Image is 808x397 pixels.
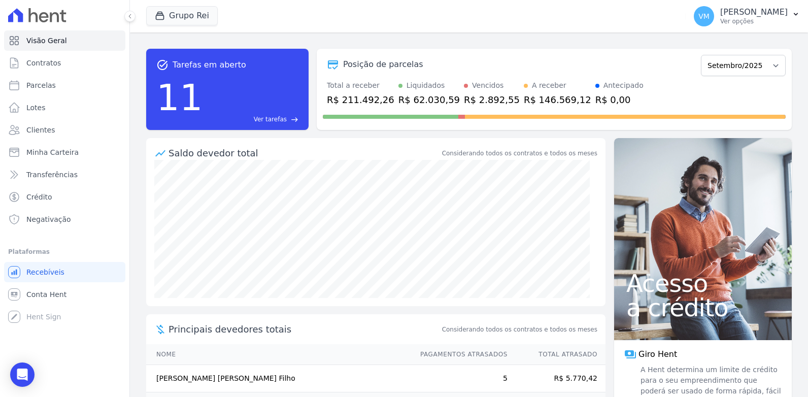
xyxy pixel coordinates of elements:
[638,348,677,360] span: Giro Hent
[407,80,445,91] div: Liquidados
[4,53,125,73] a: Contratos
[464,93,520,107] div: R$ 2.892,55
[720,17,788,25] p: Ver opções
[343,58,423,71] div: Posição de parcelas
[411,365,508,392] td: 5
[4,164,125,185] a: Transferências
[291,116,298,123] span: east
[532,80,566,91] div: A receber
[698,13,710,20] span: VM
[4,262,125,282] a: Recebíveis
[26,147,79,157] span: Minha Carteira
[26,58,61,68] span: Contratos
[173,59,246,71] span: Tarefas em aberto
[524,93,591,107] div: R$ 146.569,12
[686,2,808,30] button: VM [PERSON_NAME] Ver opções
[254,115,287,124] span: Ver tarefas
[156,59,169,71] span: task_alt
[411,344,508,365] th: Pagamentos Atrasados
[26,289,66,300] span: Conta Hent
[4,209,125,229] a: Negativação
[26,267,64,277] span: Recebíveis
[508,344,605,365] th: Total Atrasado
[4,187,125,207] a: Crédito
[26,214,71,224] span: Negativação
[472,80,503,91] div: Vencidos
[156,71,203,124] div: 11
[327,80,394,91] div: Total a receber
[595,93,644,107] div: R$ 0,00
[26,192,52,202] span: Crédito
[4,75,125,95] a: Parcelas
[169,322,440,336] span: Principais devedores totais
[442,149,597,158] div: Considerando todos os contratos e todos os meses
[626,271,780,295] span: Acesso
[626,295,780,320] span: a crédito
[603,80,644,91] div: Antecipado
[398,93,460,107] div: R$ 62.030,59
[146,6,218,25] button: Grupo Rei
[26,170,78,180] span: Transferências
[327,93,394,107] div: R$ 211.492,26
[720,7,788,17] p: [PERSON_NAME]
[4,142,125,162] a: Minha Carteira
[26,103,46,113] span: Lotes
[26,125,55,135] span: Clientes
[26,36,67,46] span: Visão Geral
[4,120,125,140] a: Clientes
[508,365,605,392] td: R$ 5.770,42
[169,146,440,160] div: Saldo devedor total
[146,365,411,392] td: [PERSON_NAME] [PERSON_NAME] Filho
[146,344,411,365] th: Nome
[26,80,56,90] span: Parcelas
[207,115,298,124] a: Ver tarefas east
[10,362,35,387] div: Open Intercom Messenger
[4,30,125,51] a: Visão Geral
[4,97,125,118] a: Lotes
[442,325,597,334] span: Considerando todos os contratos e todos os meses
[8,246,121,258] div: Plataformas
[4,284,125,305] a: Conta Hent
